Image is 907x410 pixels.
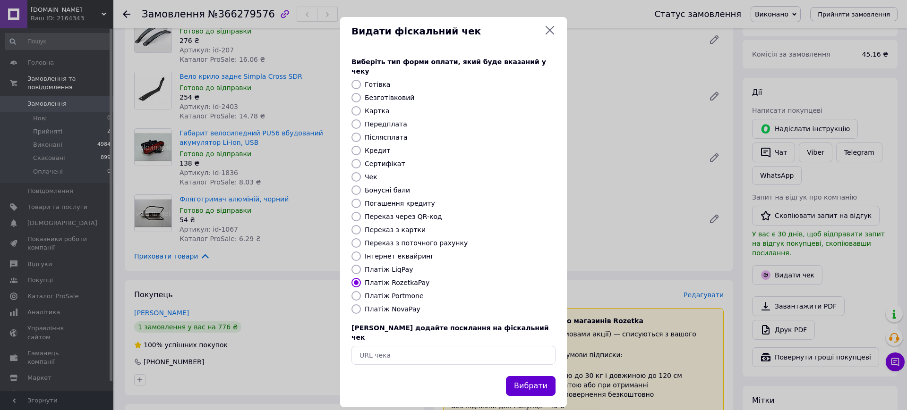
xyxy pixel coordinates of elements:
[365,200,435,207] label: Погашення кредиту
[365,266,413,273] label: Платіж LiqPay
[365,279,429,286] label: Платіж RozetkaPay
[365,173,377,181] label: Чек
[351,58,546,75] span: Виберіть тип форми оплати, який буде вказаний у чеку
[365,292,424,300] label: Платіж Portmone
[365,120,407,128] label: Передплата
[365,213,442,220] label: Переказ через QR-код
[351,324,549,341] span: [PERSON_NAME] додайте посилання на фіскальний чек
[365,94,414,101] label: Безготівковий
[365,305,420,313] label: Платіж NovaPay
[365,134,408,141] label: Післясплата
[365,107,390,115] label: Картка
[365,147,390,154] label: Кредит
[365,239,468,247] label: Переказ з поточного рахунку
[351,25,540,38] span: Видати фіскальний чек
[365,186,410,194] label: Бонусні бали
[365,160,405,167] label: Сертифікат
[506,376,556,396] button: Вибрати
[351,346,556,365] input: URL чека
[365,252,434,260] label: Інтернет еквайринг
[365,81,390,88] label: Готівка
[365,226,426,234] label: Переказ з картки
